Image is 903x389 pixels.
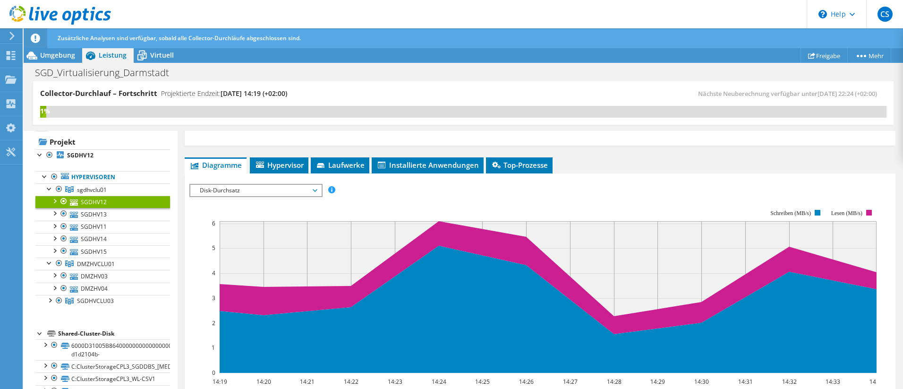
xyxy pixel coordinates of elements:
span: [DATE] 22:24 (+02:00) [818,89,877,98]
text: 14:20 [256,378,271,386]
span: Disk-Durchsatz [195,185,316,196]
text: 14:23 [387,378,402,386]
text: 14:30 [694,378,708,386]
span: Diagramme [189,160,242,170]
a: C:ClusterStorageCPL3_SGDDBS_[MEDICAL_DATA] [35,360,170,372]
h1: SGD_Virtualisierung_Darmstadt [31,68,184,78]
text: 14:22 [343,378,358,386]
text: 14:34 [869,378,884,386]
text: 14:24 [431,378,446,386]
span: Zusätzliche Analysen sind verfügbar, sobald alle Collector-Durchläufe abgeschlossen sind. [58,34,301,42]
span: sgdhvclu01 [77,186,107,194]
span: Top-Prozesse [491,160,548,170]
a: sgdhvclu01 [35,183,170,196]
a: 6000D31005B86400000000000000000A-d1d2104b- [35,339,170,360]
span: Umgebung [40,51,75,60]
a: Freigabe [801,48,848,63]
text: 1 [212,344,215,352]
text: 2 [212,319,215,327]
a: SGDHV11 [35,221,170,233]
text: Lesen (MB/s) [831,210,862,216]
b: SGDHV12 [67,151,94,159]
span: CS [877,7,893,22]
span: DMZHVCLU01 [77,260,115,268]
text: 5 [212,244,215,252]
a: SGDHV14 [35,233,170,245]
text: 14:19 [212,378,227,386]
text: 3 [212,294,215,302]
a: SGDHV15 [35,245,170,258]
text: 14:21 [299,378,314,386]
span: SGDHVCLU03 [77,297,114,305]
text: 4 [212,269,215,277]
text: 0 [212,369,215,377]
a: SGDHVCLU03 [35,295,170,307]
a: DMZHV04 [35,283,170,295]
span: Virtuell [150,51,174,60]
div: Shared-Cluster-Disk [58,328,170,339]
a: SGDHV12 [35,196,170,208]
span: Nächste Neuberechnung verfügbar unter [698,89,882,98]
a: SGDHV12 [35,149,170,162]
span: Laufwerke [315,160,365,170]
text: 14:28 [606,378,621,386]
a: C:ClusterStorageCPL3_WL-CSV1 [35,372,170,385]
a: Mehr [847,48,891,63]
a: Hypervisoren [35,171,170,183]
svg: \n [818,10,827,18]
span: Hypervisor [255,160,304,170]
text: 14:27 [562,378,577,386]
text: 14:26 [519,378,533,386]
text: 14:31 [738,378,752,386]
a: SGDHV13 [35,208,170,220]
text: 14:33 [825,378,840,386]
text: 14:29 [650,378,664,386]
text: 14:25 [475,378,489,386]
text: 14:32 [782,378,796,386]
text: 6 [212,219,215,227]
h4: Projektierte Endzeit: [161,88,287,99]
span: [DATE] 14:19 (+02:00) [221,89,287,98]
span: Leistung [99,51,127,60]
span: Installierte Anwendungen [376,160,479,170]
text: Schreiben (MB/s) [770,210,811,216]
a: DMZHVCLU01 [35,258,170,270]
a: DMZHV03 [35,270,170,282]
div: 1% [40,106,46,116]
a: Projekt [35,134,170,149]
